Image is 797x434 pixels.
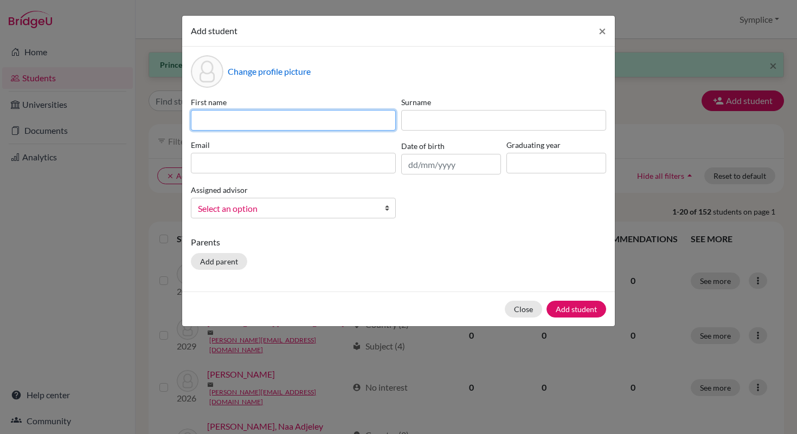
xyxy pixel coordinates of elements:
p: Parents [191,236,606,249]
label: Date of birth [401,140,445,152]
label: First name [191,96,396,108]
label: Email [191,139,396,151]
button: Add parent [191,253,247,270]
input: dd/mm/yyyy [401,154,501,174]
button: Add student [547,301,606,318]
button: Close [505,301,542,318]
label: Surname [401,96,606,108]
span: × [599,23,606,38]
span: Add student [191,25,237,36]
label: Assigned advisor [191,184,248,196]
button: Close [590,16,615,46]
div: Profile picture [191,55,223,88]
span: Select an option [198,202,375,216]
label: Graduating year [506,139,606,151]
